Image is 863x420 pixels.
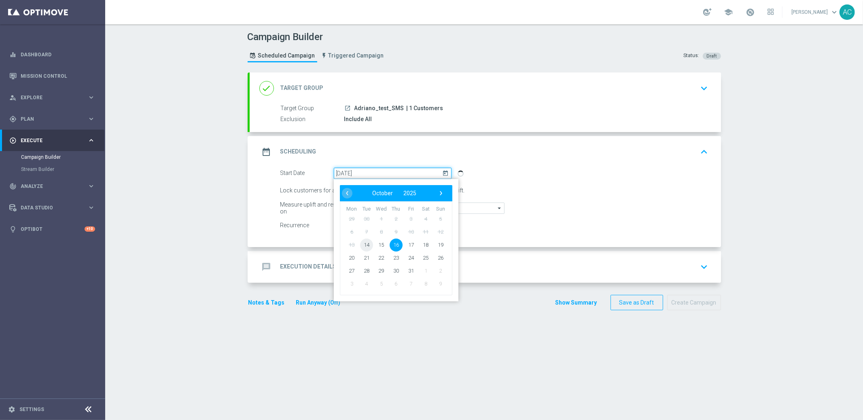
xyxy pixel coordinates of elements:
[419,251,432,264] span: 25
[791,6,840,18] a: [PERSON_NAME]keyboard_arrow_down
[345,105,351,111] i: launch
[9,115,87,123] div: Plan
[329,52,384,59] span: Triggered Campaign
[280,185,375,196] div: Lock customers for a duration of
[419,264,432,277] span: 1
[345,251,358,264] span: 20
[344,115,705,123] div: Include All
[345,238,358,251] span: 13
[21,44,95,65] a: Dashboard
[404,277,417,290] span: 7
[21,166,84,173] a: Stream Builder
[389,277,402,290] span: 6
[375,251,388,264] span: 22
[434,264,447,277] span: 2
[9,183,95,190] button: track_changes Analyze keyboard_arrow_right
[375,225,388,238] span: 8
[21,138,87,143] span: Execute
[259,259,711,275] div: message Execution Details keyboard_arrow_down
[830,8,839,17] span: keyboard_arrow_down
[9,94,87,101] div: Explore
[389,212,402,225] span: 2
[281,105,344,112] label: Target Group
[9,137,95,144] button: play_circle_outline Execute keyboard_arrow_right
[698,81,711,96] button: keyboard_arrow_down
[319,49,386,62] a: Triggered Campaign
[9,205,95,211] button: Data Studio keyboard_arrow_right
[375,212,388,225] span: 1
[404,238,417,251] span: 17
[496,203,504,213] i: arrow_drop_down
[684,52,700,60] div: Status:
[9,183,87,190] div: Analyze
[85,226,95,232] div: +10
[9,73,95,79] button: Mission Control
[280,203,375,214] div: Measure uplift and response based on
[9,94,95,101] button: person_search Explore keyboard_arrow_right
[698,259,711,275] button: keyboard_arrow_down
[360,264,373,277] span: 28
[345,264,358,277] span: 27
[375,277,388,290] span: 5
[9,51,95,58] button: equalizer Dashboard
[375,264,388,277] span: 29
[21,205,87,210] span: Data Studio
[724,8,733,17] span: school
[248,31,388,43] h1: Campaign Builder
[334,179,458,301] bs-datepicker-container: calendar
[419,212,432,225] span: 4
[840,4,855,20] div: AC
[9,204,87,211] div: Data Studio
[555,298,598,307] button: Show Summary
[9,116,95,122] div: gps_fixed Plan keyboard_arrow_right
[419,238,432,251] span: 18
[407,105,443,112] span: | 1 Customers
[259,81,711,96] div: done Target Group keyboard_arrow_down
[259,81,274,96] i: done
[434,251,447,264] span: 26
[707,53,717,59] span: Draft
[434,225,447,238] span: 12
[345,225,358,238] span: 6
[344,206,359,213] th: weekday
[611,295,663,311] button: Save as Draft
[389,264,402,277] span: 30
[418,206,433,213] th: weekday
[388,206,403,213] th: weekday
[360,212,373,225] span: 30
[9,226,95,232] button: lightbulb Optibot +10
[9,137,17,144] i: play_circle_outline
[404,251,417,264] span: 24
[280,168,334,179] div: Start Date
[360,251,373,264] span: 21
[360,277,373,290] span: 4
[433,206,448,213] th: weekday
[8,406,15,413] i: settings
[398,188,421,198] button: 2025
[403,206,418,213] th: weekday
[21,117,87,122] span: Plan
[404,264,417,277] span: 31
[295,298,341,308] button: Run Anyway (Off)
[434,238,447,251] span: 19
[698,261,710,273] i: keyboard_arrow_down
[281,116,344,123] label: Exclusion
[342,188,352,198] span: ‹
[389,225,402,238] span: 9
[354,105,404,112] span: Adriano_test_SMS
[9,51,17,58] i: equalizer
[9,94,17,101] i: person_search
[667,295,721,311] button: Create Campaign
[698,144,711,160] button: keyboard_arrow_up
[374,206,389,213] th: weekday
[359,206,374,213] th: weekday
[419,277,432,290] span: 8
[258,52,315,59] span: Scheduled Campaign
[248,298,286,308] button: Notes & Tags
[259,145,274,159] i: date_range
[360,238,373,251] span: 14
